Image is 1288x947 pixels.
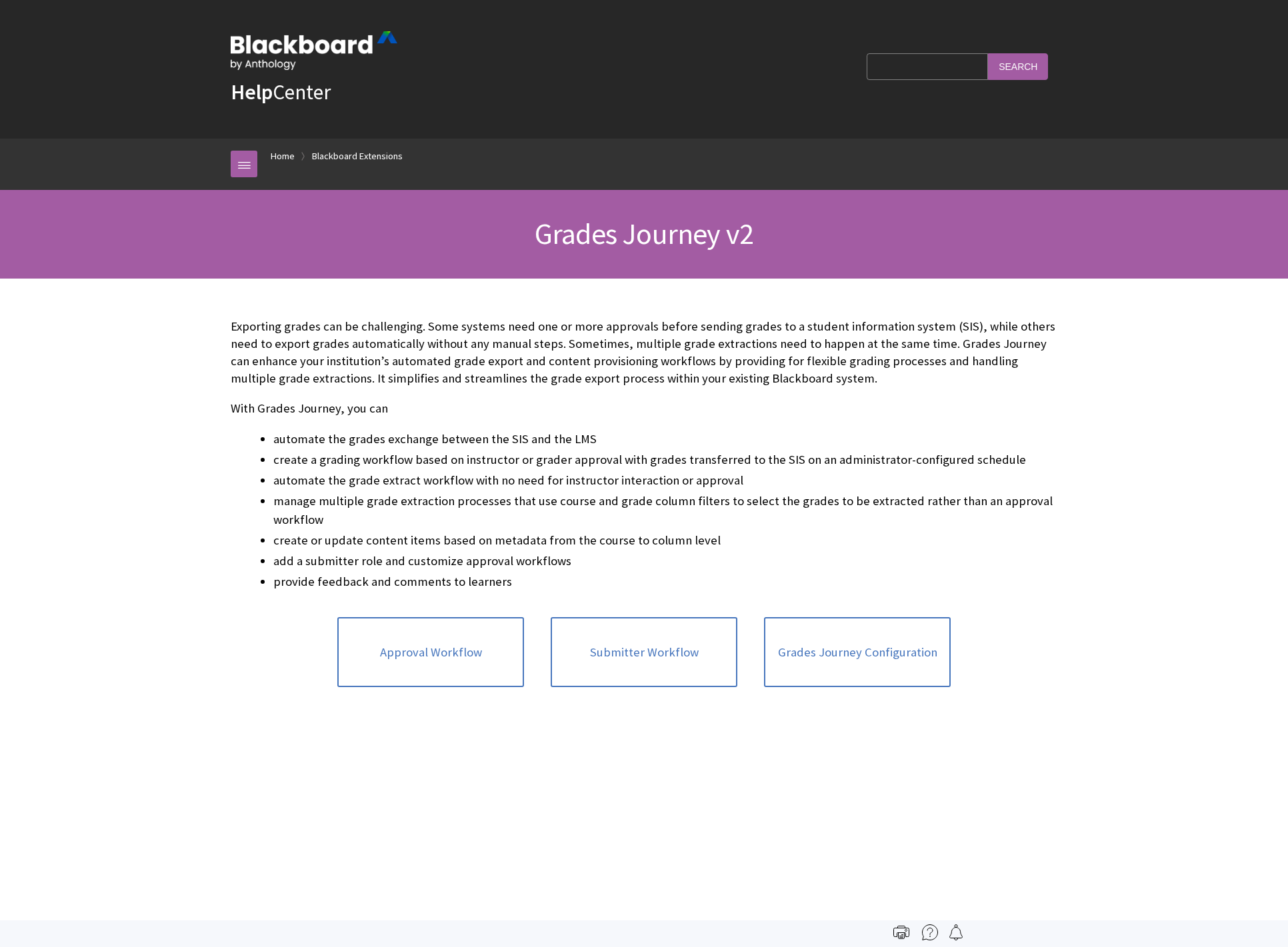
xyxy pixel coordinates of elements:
[273,430,1057,449] li: automate the grades exchange between the SIS and the LMS
[231,318,1057,388] p: Exporting grades can be challenging. Some systems need one or more approvals before sending grade...
[764,617,951,688] a: Grades Journey Configuration
[988,53,1048,79] input: Search
[231,79,331,105] a: HelpCenter
[273,492,1057,529] li: manage multiple grade extraction processes that use course and grade column filters to select the...
[231,400,1057,417] p: With Grades Journey, you can
[273,572,1057,591] li: provide feedback and comments to learners
[337,617,524,688] a: Approval Workflow
[551,617,737,688] a: Submitter Workflow
[893,924,909,940] img: Print
[922,924,938,940] img: More help
[231,31,397,70] img: Blackboard by Anthology
[273,451,1057,469] li: create a grading workflow based on instructor or grader approval with grades transferred to the S...
[535,215,753,252] span: Grades Journey v2
[273,552,1057,570] li: add a submitter role and customize approval workflows
[948,924,964,940] img: Follow this page
[312,148,403,165] a: Blackboard Extensions
[273,471,1057,490] li: automate the grade extract workflow with no need for instructor interaction or approval
[231,79,273,105] strong: Help
[271,148,295,165] a: Home
[273,531,1057,550] li: create or update content items based on metadata from the course to column level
